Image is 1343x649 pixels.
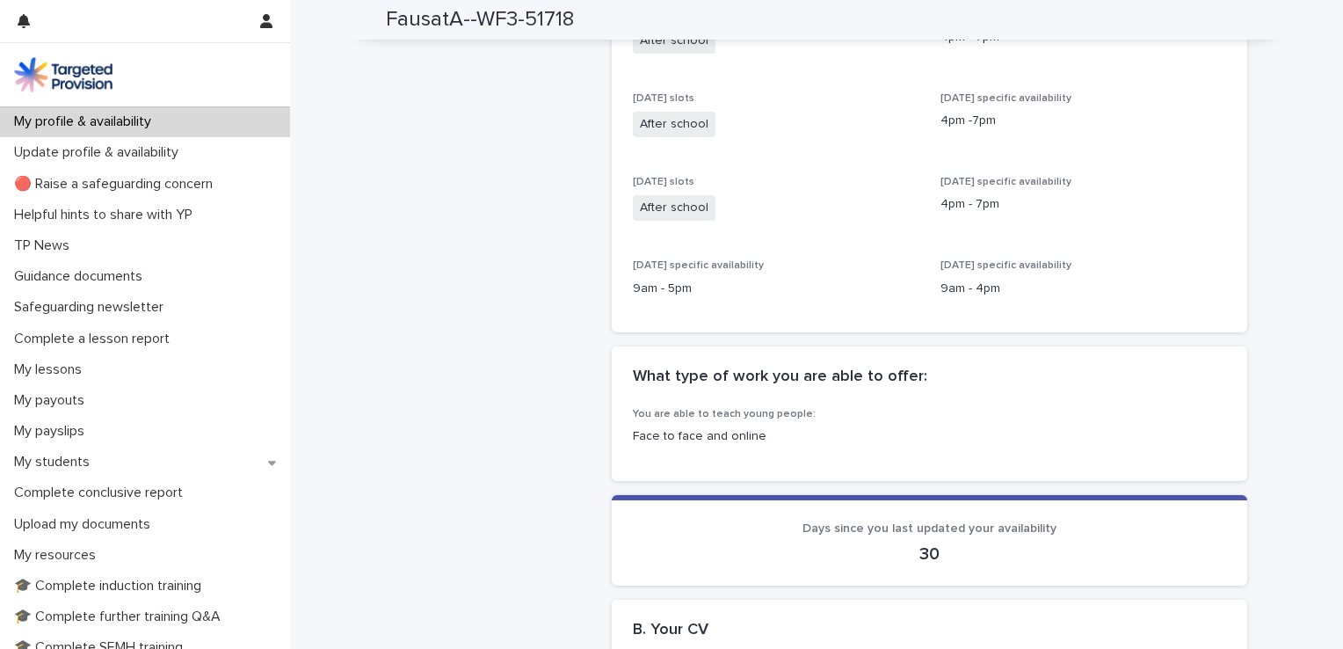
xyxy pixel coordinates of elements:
[7,331,184,347] p: Complete a lesson report
[7,207,207,223] p: Helpful hints to share with YP
[7,392,98,409] p: My payouts
[633,427,1226,446] p: Face to face and online
[7,547,110,564] p: My resources
[633,409,816,419] span: You are able to teach young people:
[633,621,708,640] h2: B. Your CV
[633,93,694,104] span: [DATE] slots
[940,93,1071,104] span: [DATE] specific availability
[7,578,215,594] p: 🎓 Complete induction training
[7,423,98,440] p: My payslips
[940,195,1227,214] p: 4pm - 7pm
[940,112,1227,130] p: 4pm -7pm
[7,237,83,254] p: TP News
[7,176,227,193] p: 🔴 Raise a safeguarding concern
[633,112,715,137] span: After school
[7,299,178,316] p: Safeguarding newsletter
[7,113,165,130] p: My profile & availability
[633,195,715,221] span: After school
[940,280,1227,298] p: 9am - 4pm
[633,177,694,187] span: [DATE] slots
[940,260,1071,271] span: [DATE] specific availability
[7,361,96,378] p: My lessons
[7,268,156,285] p: Guidance documents
[633,368,927,387] h2: What type of work you are able to offer:
[7,516,164,533] p: Upload my documents
[802,522,1056,535] span: Days since you last updated your availability
[7,144,192,161] p: Update profile & availability
[633,260,764,271] span: [DATE] specific availability
[633,543,1226,565] p: 30
[7,609,235,625] p: 🎓 Complete further training Q&A
[940,177,1071,187] span: [DATE] specific availability
[7,485,197,501] p: Complete conclusive report
[386,7,574,33] h2: FausatA--WF3-51718
[633,280,919,298] p: 9am - 5pm
[14,57,113,92] img: M5nRWzHhSzIhMunXDL62
[633,28,715,54] span: After school
[7,454,104,470] p: My students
